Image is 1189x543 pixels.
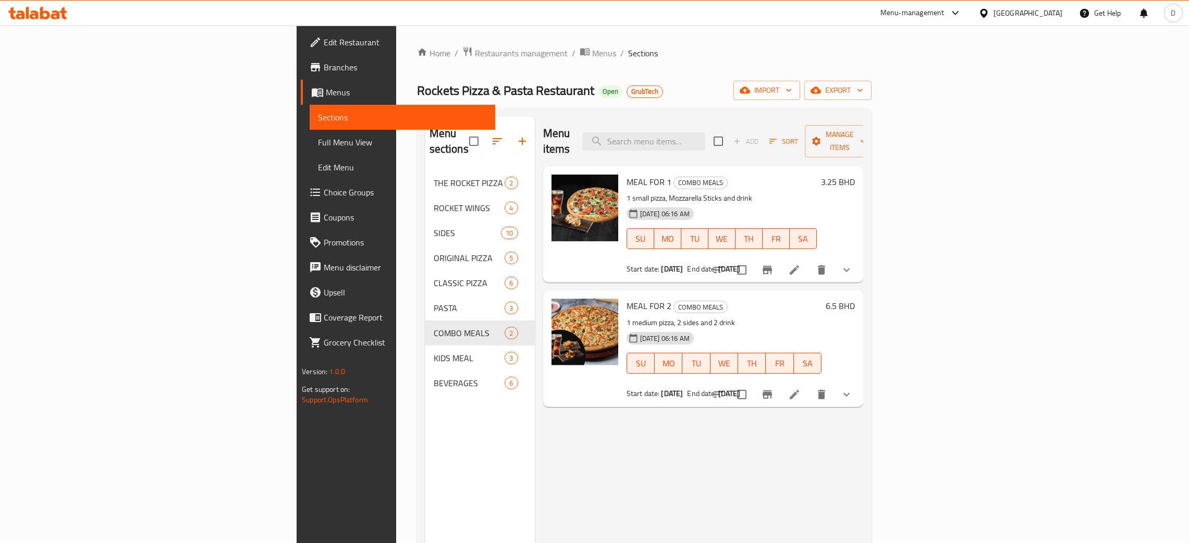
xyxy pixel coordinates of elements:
span: BEVERAGES [434,377,505,389]
div: items [505,252,518,264]
nav: Menu sections [425,166,535,400]
span: 10 [501,228,517,238]
span: 3 [505,303,517,313]
span: 5 [505,253,517,263]
div: KIDS MEAL3 [425,345,535,371]
span: Upsell [324,286,487,299]
span: Manage items [813,128,866,154]
span: FR [770,356,789,371]
span: FR [767,231,786,246]
span: Open [598,87,622,96]
p: 1 small pizza, Mozzarella Sticks and drink [627,192,817,205]
button: Sort [767,133,801,150]
span: End date: [687,262,716,276]
img: MEAL FOR 2 [551,299,618,365]
span: Get support on: [302,382,350,396]
button: TU [681,228,708,249]
div: THE ROCKET PIZZA2 [425,170,535,195]
p: 1 medium pizza, 2 sides and 2 drink [627,316,822,329]
span: export [813,84,863,97]
a: Upsell [301,280,495,305]
li: / [572,47,575,59]
span: Select section [707,130,729,152]
a: Promotions [301,230,495,255]
span: 2 [505,328,517,338]
span: Sections [318,111,487,124]
div: ORIGINAL PIZZA5 [425,245,535,270]
div: THE ROCKET PIZZA [434,177,505,189]
a: Menus [301,80,495,105]
span: Sort items [763,133,805,150]
div: COMBO MEALS [434,327,505,339]
span: PASTA [434,302,505,314]
button: Branch-specific-item [755,382,780,407]
button: MO [655,353,682,374]
span: Coupons [324,211,487,224]
a: Branches [301,55,495,80]
button: Branch-specific-item [755,257,780,282]
div: items [505,302,518,314]
span: Menus [592,47,616,59]
a: Support.OpsPlatform [302,393,368,406]
span: GrubTech [627,87,663,96]
button: FR [763,228,790,249]
button: FR [766,353,793,374]
div: Open [598,85,622,98]
span: KIDS MEAL [434,352,505,364]
button: SU [627,228,654,249]
div: CLASSIC PIZZA [434,277,505,289]
span: Add item [729,133,763,150]
span: SA [798,356,817,371]
span: 2 [505,178,517,188]
button: show more [834,382,859,407]
div: items [505,377,518,389]
span: D [1171,7,1175,19]
span: Edit Menu [318,161,487,174]
div: ROCKET WINGS [434,202,505,214]
span: Menu disclaimer [324,261,487,274]
span: TH [742,356,762,371]
a: Menu disclaimer [301,255,495,280]
b: [DATE] [661,262,683,276]
span: SIDES [434,227,501,239]
a: Restaurants management [462,46,568,60]
span: 3 [505,353,517,363]
a: Full Menu View [310,130,495,155]
button: SA [794,353,822,374]
div: [GEOGRAPHIC_DATA] [994,7,1062,19]
span: 6 [505,378,517,388]
button: delete [809,257,834,282]
span: SA [794,231,813,246]
button: TU [682,353,710,374]
span: TU [687,356,706,371]
span: Choice Groups [324,186,487,199]
a: Grocery Checklist [301,330,495,355]
button: TH [738,353,766,374]
a: Edit menu item [788,264,801,276]
button: sort-choices [706,382,731,407]
span: Select all sections [463,130,485,152]
a: Coupons [301,205,495,230]
span: Start date: [627,387,660,400]
span: MO [658,231,677,246]
span: Select to update [731,384,753,405]
span: COMBO MEALS [674,301,727,313]
button: delete [809,382,834,407]
span: Menus [326,86,487,98]
button: MO [654,228,681,249]
span: [DATE] 06:16 AM [636,334,694,343]
span: TU [685,231,704,246]
span: Sort [769,135,798,147]
button: import [733,81,800,100]
b: [DATE] [661,387,683,400]
input: search [582,132,705,151]
div: items [505,277,518,289]
a: Edit Restaurant [301,30,495,55]
div: COMBO MEALS [673,301,728,313]
span: 1.0.0 [329,365,345,378]
div: Menu-management [880,7,945,19]
div: items [501,227,518,239]
div: COMBO MEALS [673,177,728,189]
div: PASTA3 [425,295,535,320]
